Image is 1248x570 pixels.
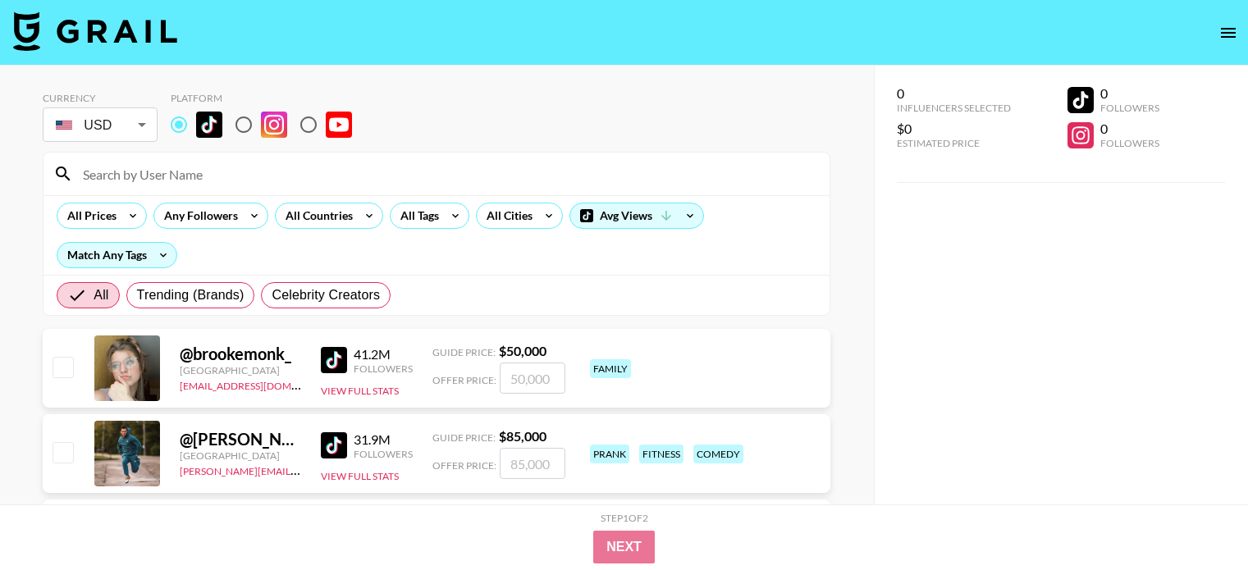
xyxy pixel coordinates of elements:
[354,431,413,448] div: 31.9M
[432,459,496,472] span: Offer Price:
[500,363,565,394] input: 50,000
[276,203,356,228] div: All Countries
[432,346,496,358] span: Guide Price:
[1166,488,1228,550] iframe: Drift Widget Chat Controller
[1100,102,1159,114] div: Followers
[693,445,743,463] div: comedy
[57,243,176,267] div: Match Any Tags
[354,346,413,363] div: 41.2M
[180,376,345,392] a: [EMAIL_ADDRESS][DOMAIN_NAME]
[590,359,631,378] div: family
[1100,121,1159,137] div: 0
[593,531,655,563] button: Next
[639,445,683,463] div: fitness
[354,363,413,375] div: Followers
[180,364,301,376] div: [GEOGRAPHIC_DATA]
[321,470,399,482] button: View Full Stats
[1212,16,1245,49] button: open drawer
[354,448,413,460] div: Followers
[477,203,536,228] div: All Cities
[73,161,820,187] input: Search by User Name
[499,343,546,358] strong: $ 50,000
[1100,137,1159,149] div: Followers
[432,374,496,386] span: Offer Price:
[180,462,423,477] a: [PERSON_NAME][EMAIL_ADDRESS][DOMAIN_NAME]
[326,112,352,138] img: YouTube
[94,285,108,305] span: All
[897,121,1011,137] div: $0
[196,112,222,138] img: TikTok
[432,431,496,444] span: Guide Price:
[57,203,120,228] div: All Prices
[321,385,399,397] button: View Full Stats
[13,11,177,51] img: Grail Talent
[321,432,347,458] img: TikTok
[137,285,245,305] span: Trending (Brands)
[897,85,1011,102] div: 0
[500,448,565,479] input: 85,000
[180,429,301,449] div: @ [PERSON_NAME].[PERSON_NAME]
[180,344,301,364] div: @ brookemonk_
[590,445,629,463] div: prank
[272,285,380,305] span: Celebrity Creators
[391,203,442,228] div: All Tags
[43,92,158,104] div: Currency
[601,512,648,524] div: Step 1 of 2
[897,137,1011,149] div: Estimated Price
[261,112,287,138] img: Instagram
[154,203,241,228] div: Any Followers
[1100,85,1159,102] div: 0
[171,92,365,104] div: Platform
[180,449,301,462] div: [GEOGRAPHIC_DATA]
[321,347,347,373] img: TikTok
[46,111,154,139] div: USD
[499,428,546,444] strong: $ 85,000
[570,203,703,228] div: Avg Views
[897,102,1011,114] div: Influencers Selected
